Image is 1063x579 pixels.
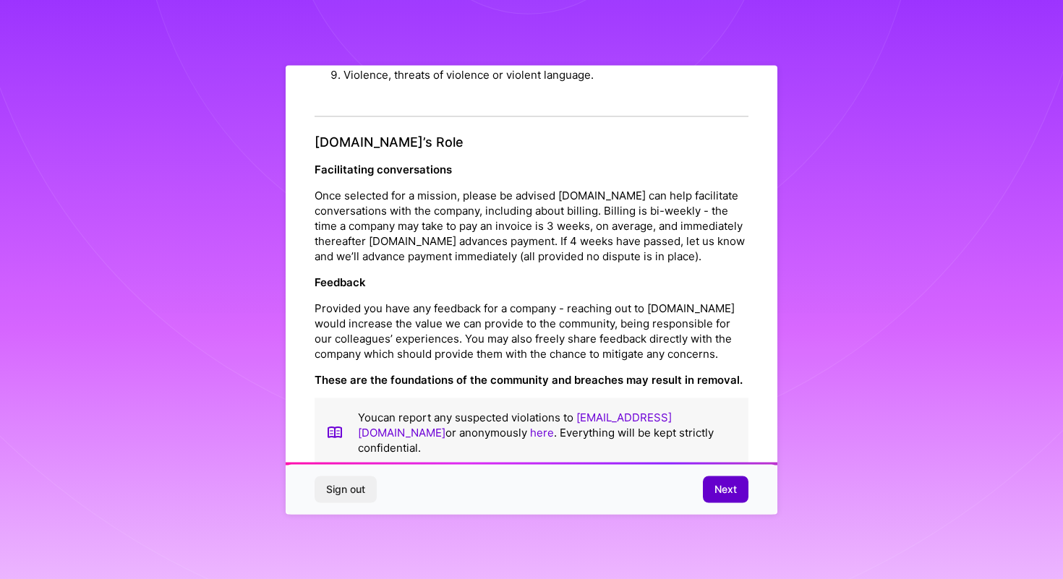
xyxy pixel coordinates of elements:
li: Violence, threats of violence or violent language. [343,61,748,88]
strong: Facilitating conversations [315,162,452,176]
img: book icon [326,409,343,455]
a: [EMAIL_ADDRESS][DOMAIN_NAME] [358,410,672,439]
a: here [530,425,554,439]
strong: These are the foundations of the community and breaches may result in removal. [315,372,743,386]
p: Provided you have any feedback for a company - reaching out to [DOMAIN_NAME] would increase the v... [315,300,748,361]
strong: Feedback [315,275,366,288]
p: You can report any suspected violations to or anonymously . Everything will be kept strictly conf... [358,409,737,455]
p: Once selected for a mission, please be advised [DOMAIN_NAME] can help facilitate conversations wi... [315,187,748,263]
button: Next [703,476,748,502]
h4: [DOMAIN_NAME]’s Role [315,134,748,150]
span: Next [714,482,737,497]
button: Sign out [315,476,377,502]
span: Sign out [326,482,365,497]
